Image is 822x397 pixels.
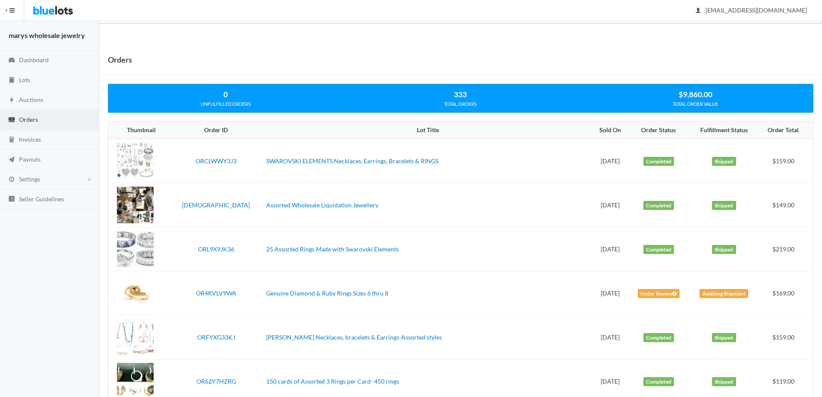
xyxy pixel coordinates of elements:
strong: marys wholesale jewelry [9,31,85,39]
td: [DATE] [592,227,628,271]
div: UNFULFILLED ORDERS [108,100,343,108]
ion-icon: list box [7,195,16,203]
label: Completed [643,333,674,343]
span: Orders [19,116,38,123]
ion-icon: calculator [7,136,16,144]
td: $219.00 [759,227,813,271]
label: Completed [643,157,674,166]
ion-icon: cash [7,116,16,124]
label: Shipped [712,377,736,387]
th: Order Total [759,122,813,139]
th: Lot Title [263,122,592,139]
a: ORFYXG33KJ [197,333,235,341]
ion-icon: speedometer [7,57,16,65]
div: TOTAL ORDER VALUE [578,100,813,108]
label: Shipped [712,157,736,166]
td: $159.00 [759,139,813,183]
label: Shipped [712,245,736,254]
td: [DATE] [592,271,628,315]
a: [DEMOGRAPHIC_DATA] [182,201,250,209]
span: Auctions [19,96,43,103]
a: ORL9X9JK36 [198,245,234,253]
span: Dashboard [19,56,49,64]
span: Invoices [19,136,41,143]
td: $169.00 [759,271,813,315]
span: Settings [19,175,40,183]
label: Shipped [712,201,736,210]
span: Seller Guidelines [19,195,64,203]
a: ORCLWWY3J3 [195,157,236,165]
a: SWAROVSKI ELEMENTS Necklaces, Earrings, Bracelets & RINGS [266,157,438,165]
strong: $9,860.00 [679,90,712,99]
span: Payouts [19,156,41,163]
a: [PERSON_NAME] Necklaces, bracelets & Earrings-Assorted styles [266,333,442,341]
a: Genuine Diamond & Ruby Rings Sizes 6 thru 8 [266,289,388,297]
strong: 333 [454,90,467,99]
ion-icon: cog [7,176,16,184]
div: TOTAL ORDERS [343,100,577,108]
label: Completed [643,377,674,387]
a: 25 Assorted Rings Made with Swarovski Elements [266,245,399,253]
label: Shipped [712,333,736,343]
label: Completed [643,201,674,210]
th: Fulfillment Status [689,122,759,139]
ion-icon: person [694,7,702,15]
ion-icon: paper plane [7,156,16,164]
ion-icon: flash [7,96,16,105]
span: [EMAIL_ADDRESS][DOMAIN_NAME] [696,6,807,14]
a: OR4RVLV9WA [196,289,236,297]
a: OR62Y7HZRG [196,378,236,385]
td: $149.00 [759,183,813,227]
label: Completed [643,245,674,254]
th: Thumbnail [108,122,170,139]
a: 150 cards of Assorted 3 Rings per Card- 450 rings [266,378,399,385]
th: Order ID [170,122,263,139]
label: Under Review [638,289,680,299]
a: Assorted Wholesale Liquidation Jewellery [266,201,378,209]
h1: Orders [108,53,132,66]
th: Order Status [628,122,689,139]
label: Awaiting Shipment [699,289,748,299]
span: Lots [19,76,30,83]
td: [DATE] [592,139,628,183]
ion-icon: clipboard [7,76,16,85]
th: Sold On [592,122,628,139]
td: [DATE] [592,315,628,359]
td: [DATE] [592,183,628,227]
strong: 0 [224,90,228,99]
td: $159.00 [759,315,813,359]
